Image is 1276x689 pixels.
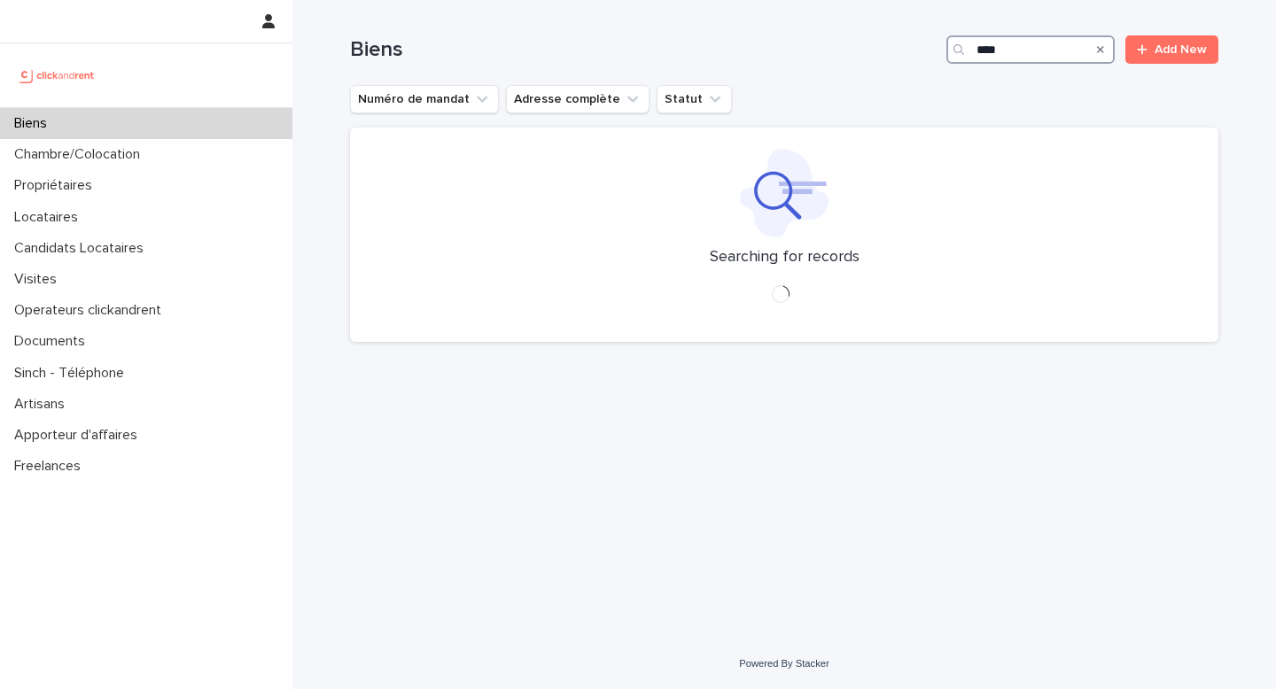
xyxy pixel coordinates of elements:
[7,240,158,257] p: Candidats Locataires
[7,396,79,413] p: Artisans
[1155,43,1207,56] span: Add New
[7,115,61,132] p: Biens
[350,37,939,63] h1: Biens
[7,209,92,226] p: Locataires
[14,58,100,93] img: UCB0brd3T0yccxBKYDjQ
[7,365,138,382] p: Sinch - Téléphone
[946,35,1115,64] input: Search
[7,271,71,288] p: Visites
[7,427,152,444] p: Apporteur d'affaires
[7,458,95,475] p: Freelances
[506,85,650,113] button: Adresse complète
[7,333,99,350] p: Documents
[657,85,732,113] button: Statut
[710,248,860,267] p: Searching for records
[350,85,499,113] button: Numéro de mandat
[7,177,106,194] p: Propriétaires
[7,302,175,319] p: Operateurs clickandrent
[1125,35,1218,64] a: Add New
[7,146,154,163] p: Chambre/Colocation
[739,658,829,669] a: Powered By Stacker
